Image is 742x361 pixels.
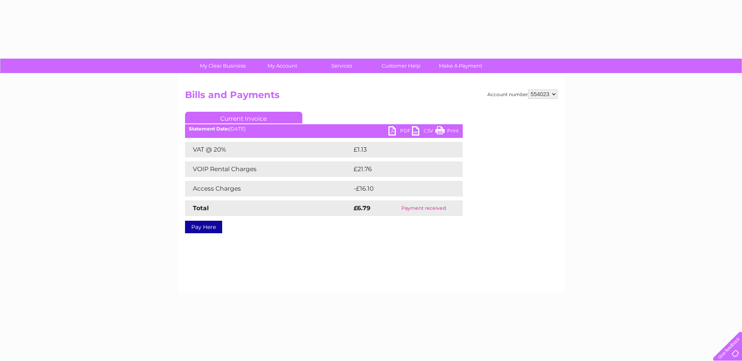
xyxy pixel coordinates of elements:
[189,126,229,132] b: Statement Date:
[352,181,447,197] td: -£16.10
[428,59,493,73] a: Make A Payment
[385,200,463,216] td: Payment received
[185,161,352,177] td: VOIP Rental Charges
[185,89,557,104] h2: Bills and Payments
[185,221,222,233] a: Pay Here
[250,59,314,73] a: My Account
[185,181,352,197] td: Access Charges
[185,142,352,157] td: VAT @ 20%
[388,126,412,138] a: PDF
[352,161,446,177] td: £21.76
[193,204,209,212] strong: Total
[369,59,433,73] a: Customer Help
[487,89,557,99] div: Account number
[435,126,459,138] a: Print
[412,126,435,138] a: CSV
[185,126,463,132] div: [DATE]
[352,142,442,157] td: £1.13
[354,204,370,212] strong: £6.79
[309,59,374,73] a: Services
[185,112,302,123] a: Current Invoice
[190,59,255,73] a: My Clear Business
